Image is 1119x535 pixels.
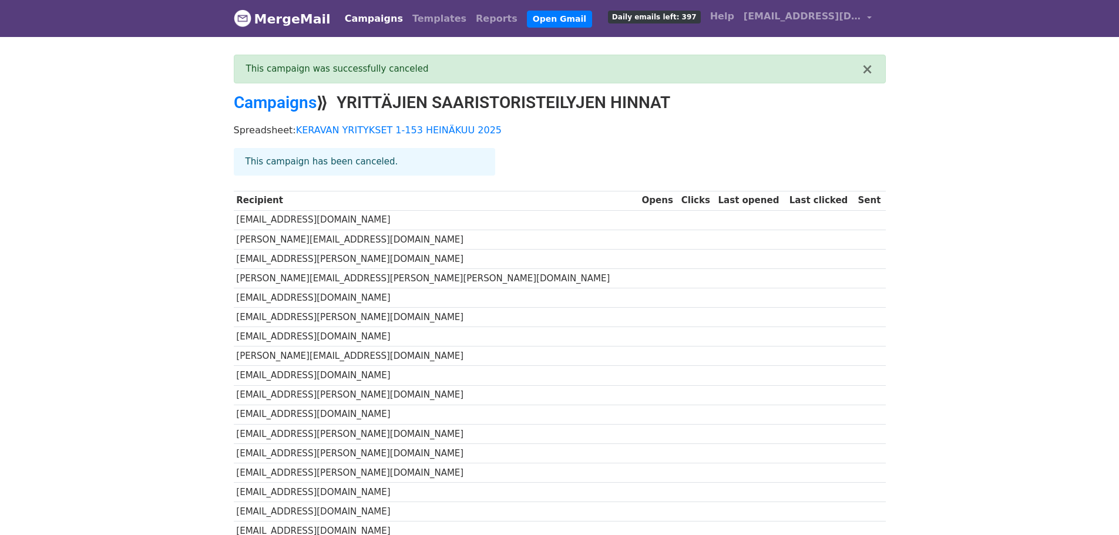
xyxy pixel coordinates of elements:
[234,385,639,405] td: [EMAIL_ADDRESS][PERSON_NAME][DOMAIN_NAME]
[855,191,886,210] th: Sent
[234,288,639,308] td: [EMAIL_ADDRESS][DOMAIN_NAME]
[234,230,639,249] td: [PERSON_NAME][EMAIL_ADDRESS][DOMAIN_NAME]
[705,5,739,28] a: Help
[234,210,639,230] td: [EMAIL_ADDRESS][DOMAIN_NAME]
[340,7,408,31] a: Campaigns
[603,5,705,28] a: Daily emails left: 397
[234,9,251,27] img: MergeMail logo
[234,93,886,113] h2: ⟫ YRITTÄJIEN SAARISTORISTEILYJEN HINNAT
[1060,479,1119,535] div: Chat-widget
[234,93,317,112] a: Campaigns
[234,124,886,136] p: Spreadsheet:
[408,7,471,31] a: Templates
[234,443,639,463] td: [EMAIL_ADDRESS][PERSON_NAME][DOMAIN_NAME]
[234,346,639,366] td: [PERSON_NAME][EMAIL_ADDRESS][DOMAIN_NAME]
[744,9,861,23] span: [EMAIL_ADDRESS][DOMAIN_NAME]
[234,463,639,482] td: [EMAIL_ADDRESS][PERSON_NAME][DOMAIN_NAME]
[739,5,876,32] a: [EMAIL_ADDRESS][DOMAIN_NAME]
[234,308,639,327] td: [EMAIL_ADDRESS][PERSON_NAME][DOMAIN_NAME]
[234,148,495,176] div: This campaign has been canceled.
[234,405,639,424] td: [EMAIL_ADDRESS][DOMAIN_NAME]
[234,327,639,346] td: [EMAIL_ADDRESS][DOMAIN_NAME]
[234,249,639,268] td: [EMAIL_ADDRESS][PERSON_NAME][DOMAIN_NAME]
[715,191,787,210] th: Last opened
[234,502,639,521] td: [EMAIL_ADDRESS][DOMAIN_NAME]
[678,191,715,210] th: Clicks
[234,268,639,288] td: [PERSON_NAME][EMAIL_ADDRESS][PERSON_NAME][PERSON_NAME][DOMAIN_NAME]
[234,191,639,210] th: Recipient
[471,7,522,31] a: Reports
[787,191,855,210] th: Last clicked
[246,62,862,76] div: This campaign was successfully canceled
[234,483,639,502] td: [EMAIL_ADDRESS][DOMAIN_NAME]
[861,62,873,76] button: ×
[296,125,502,136] a: KERAVAN YRITYKSET 1-153 HEINÄKUU 2025
[1060,479,1119,535] iframe: Chat Widget
[234,6,331,31] a: MergeMail
[608,11,701,23] span: Daily emails left: 397
[639,191,678,210] th: Opens
[234,424,639,443] td: [EMAIL_ADDRESS][PERSON_NAME][DOMAIN_NAME]
[234,366,639,385] td: [EMAIL_ADDRESS][DOMAIN_NAME]
[527,11,592,28] a: Open Gmail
